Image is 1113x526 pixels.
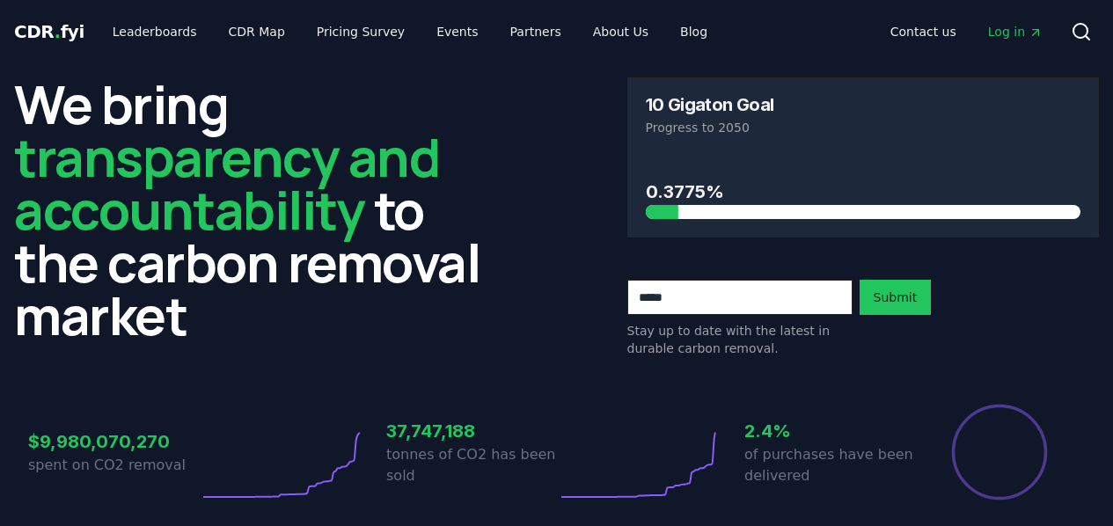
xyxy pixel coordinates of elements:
[14,21,84,42] span: CDR fyi
[744,418,915,444] h3: 2.4%
[876,16,1057,47] nav: Main
[14,19,84,44] a: CDR.fyi
[496,16,575,47] a: Partners
[14,121,439,245] span: transparency and accountability
[303,16,419,47] a: Pricing Survey
[99,16,211,47] a: Leaderboards
[386,444,557,486] p: tonnes of CO2 has been sold
[744,444,915,486] p: of purchases have been delivered
[860,280,932,315] button: Submit
[422,16,492,47] a: Events
[876,16,970,47] a: Contact us
[988,23,1043,40] span: Log in
[627,322,853,357] p: Stay up to date with the latest in durable carbon removal.
[386,418,557,444] h3: 37,747,188
[14,77,487,341] h2: We bring to the carbon removal market
[579,16,663,47] a: About Us
[55,21,61,42] span: .
[28,455,199,476] p: spent on CO2 removal
[646,96,774,113] h3: 10 Gigaton Goal
[646,119,1081,136] p: Progress to 2050
[215,16,299,47] a: CDR Map
[646,179,1081,205] h3: 0.3775%
[950,403,1049,501] div: Percentage of sales delivered
[974,16,1057,47] a: Log in
[28,428,199,455] h3: $9,980,070,270
[99,16,721,47] nav: Main
[666,16,721,47] a: Blog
